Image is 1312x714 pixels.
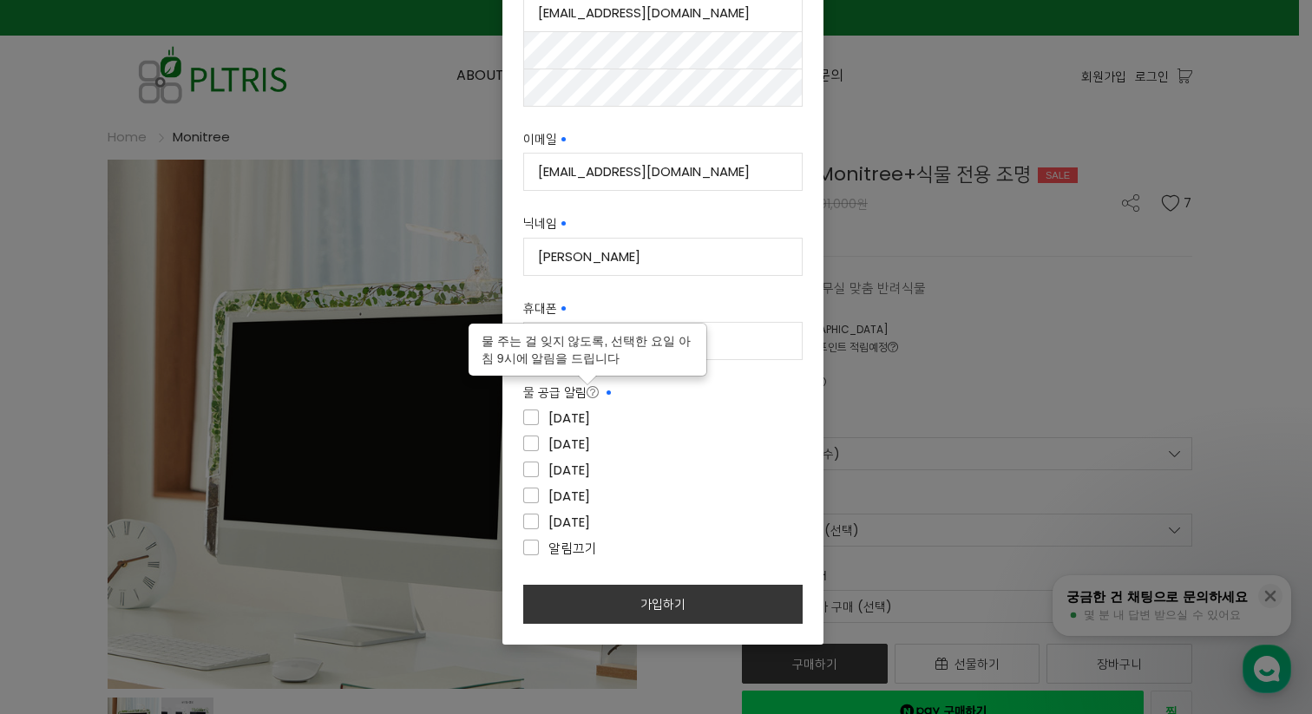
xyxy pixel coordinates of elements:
[469,324,705,375] div: 물 주는 걸 잊지 않도록, 선택한 요일 아침 9시에 알림을 드립니다
[524,239,802,275] input: 닉네임을(를) 입력하세요
[523,434,590,455] span: [DATE]
[523,298,566,318] label: 휴대폰
[523,486,590,507] span: [DATE]
[523,585,803,624] button: 가입하기
[523,460,590,481] span: [DATE]
[159,577,180,591] span: 대화
[55,576,65,590] span: 홈
[268,576,289,590] span: 설정
[523,129,566,148] label: 이메일
[523,213,566,233] label: 닉네임
[523,383,611,402] label: 물 공급 알림
[224,550,333,593] a: 설정
[115,550,224,593] a: 대화
[5,550,115,593] a: 홈
[523,408,590,429] span: [DATE]
[523,538,597,559] span: 알림끄기
[523,512,590,533] span: [DATE]
[524,154,802,190] input: 이메일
